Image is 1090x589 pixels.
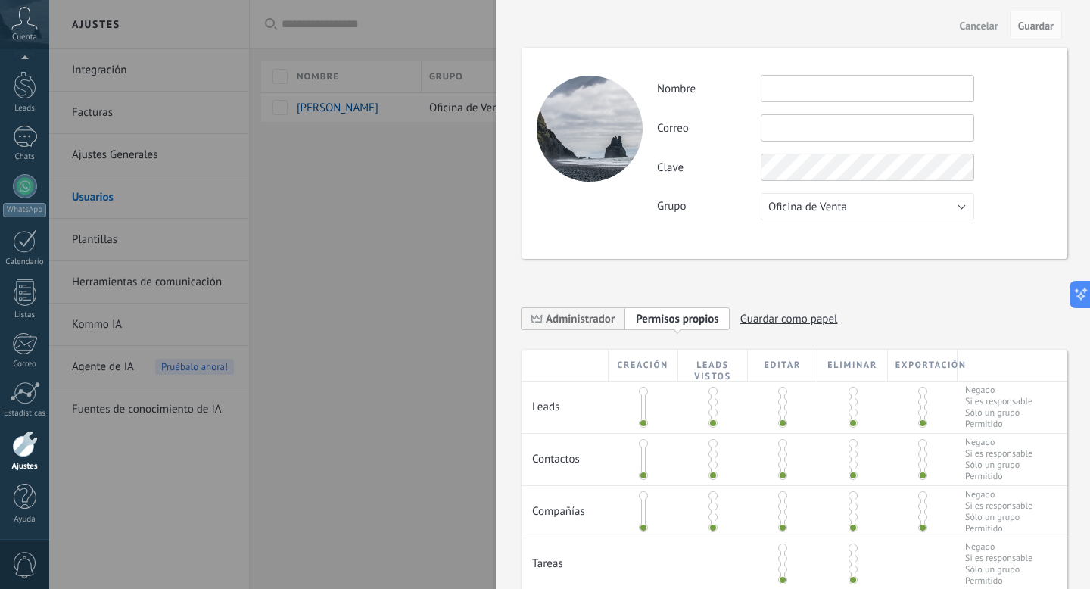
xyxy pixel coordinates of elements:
[965,407,1032,419] span: Sólo un grupo
[965,553,1032,564] span: Si es responsable
[965,541,1032,553] span: Negado
[960,20,998,31] span: Cancelar
[817,350,887,381] div: Eliminar
[3,409,47,419] div: Estadísticas
[1010,11,1062,39] button: Guardar
[768,200,847,214] span: Oficina de Venta
[965,385,1032,396] span: Negado
[965,512,1032,523] span: Sólo un grupo
[522,307,625,330] span: Administrador
[3,462,47,472] div: Ajustes
[522,434,609,474] div: Contactos
[965,489,1032,500] span: Negado
[761,193,974,220] button: Oficina de Venta
[3,203,46,217] div: WhatsApp
[657,160,761,175] label: Clave
[965,564,1032,575] span: Sólo un grupo
[1018,20,1054,31] span: Guardar
[954,13,1004,37] button: Cancelar
[965,575,1032,587] span: Permitido
[546,312,615,326] span: Administrador
[3,257,47,267] div: Calendario
[965,460,1032,471] span: Sólo un grupo
[625,307,730,330] span: Add new role
[522,538,609,578] div: Tareas
[965,448,1032,460] span: Si es responsable
[965,437,1032,448] span: Negado
[740,307,838,331] span: Guardar como papel
[3,515,47,525] div: Ayuda
[965,419,1032,430] span: Permitido
[12,33,37,42] span: Cuenta
[748,350,817,381] div: Editar
[657,121,761,136] label: Correo
[965,471,1032,482] span: Permitido
[965,500,1032,512] span: Si es responsable
[888,350,958,381] div: Exportación
[3,310,47,320] div: Listas
[3,360,47,369] div: Correo
[636,312,719,326] span: Permisos propios
[657,82,761,96] label: Nombre
[522,382,609,422] div: Leads
[965,396,1032,407] span: Si es responsable
[3,104,47,114] div: Leads
[678,350,748,381] div: Leads vistos
[522,486,609,526] div: Compañías
[657,199,761,213] label: Grupo
[3,152,47,162] div: Chats
[965,523,1032,534] span: Permitido
[609,350,678,381] div: Creación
